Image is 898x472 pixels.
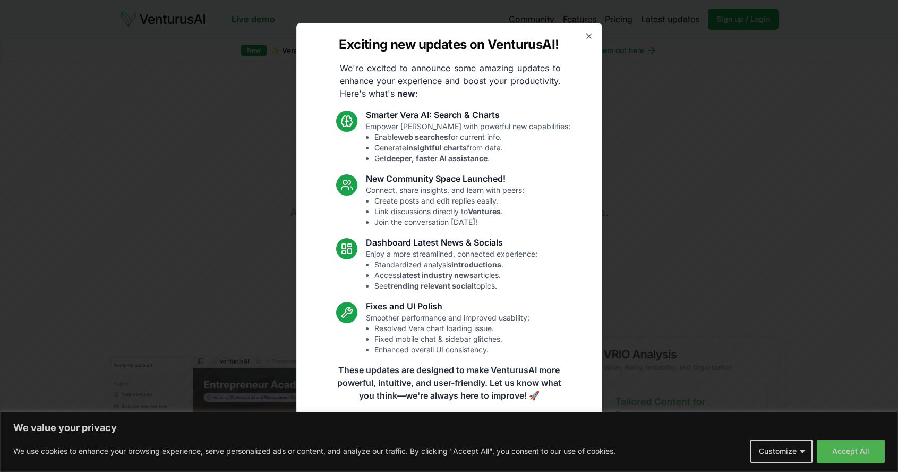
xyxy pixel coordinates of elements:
p: Enjoy a more streamlined, connected experience: [366,249,537,291]
li: Enable for current info. [374,132,570,142]
li: Get . [374,153,570,164]
h2: Exciting new updates on VenturusAI! [339,36,559,53]
h3: Smarter Vera AI: Search & Charts [366,108,570,121]
h3: New Community Space Launched! [366,172,524,185]
li: Create posts and edit replies easily. [374,196,524,206]
strong: web searches [398,132,448,141]
h3: Fixes and UI Polish [366,300,529,313]
li: Link discussions directly to . [374,206,524,217]
li: Join the conversation [DATE]! [374,217,524,227]
li: Enhanced overall UI consistency. [374,344,529,355]
strong: latest industry news [400,271,474,280]
li: Standardized analysis . [374,259,537,270]
h3: Dashboard Latest News & Socials [366,236,537,249]
p: Connect, share insights, and learn with peers: [366,185,524,227]
li: Access articles. [374,270,537,281]
a: Read the full announcement on our blog! [370,415,529,436]
strong: deeper, faster AI assistance [387,154,488,163]
li: Generate from data. [374,142,570,153]
p: We're excited to announce some amazing updates to enhance your experience and boost your producti... [331,62,569,100]
p: Empower [PERSON_NAME] with powerful new capabilities: [366,121,570,164]
strong: introductions [451,260,501,269]
li: See topics. [374,281,537,291]
strong: new [397,88,415,99]
strong: Ventures [468,207,501,216]
p: Smoother performance and improved usability: [366,313,529,355]
li: Resolved Vera chart loading issue. [374,323,529,334]
p: These updates are designed to make VenturusAI more powerful, intuitive, and user-friendly. Let us... [330,364,568,402]
li: Fixed mobile chat & sidebar glitches. [374,334,529,344]
strong: insightful charts [406,143,467,152]
strong: trending relevant social [388,281,474,290]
